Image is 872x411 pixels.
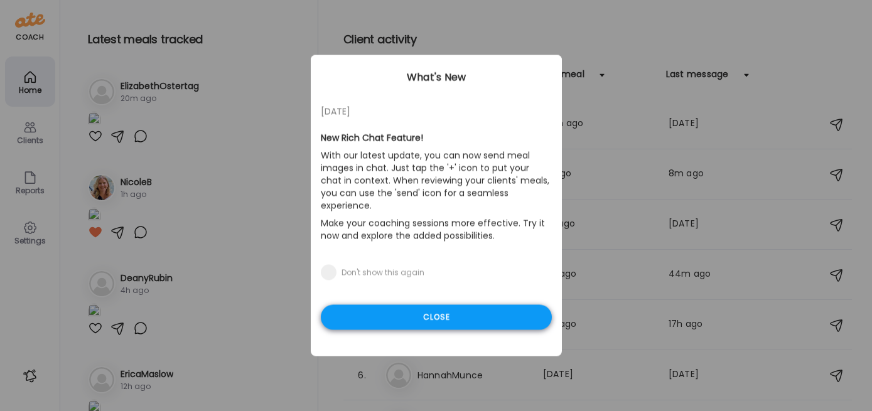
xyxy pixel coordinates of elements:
[311,70,562,85] div: What's New
[321,104,552,119] div: [DATE]
[321,305,552,330] div: Close
[321,215,552,245] p: Make your coaching sessions more effective. Try it now and explore the added possibilities.
[321,132,423,144] b: New Rich Chat Feature!
[321,147,552,215] p: With our latest update, you can now send meal images in chat. Just tap the '+' icon to put your c...
[342,268,424,278] div: Don't show this again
